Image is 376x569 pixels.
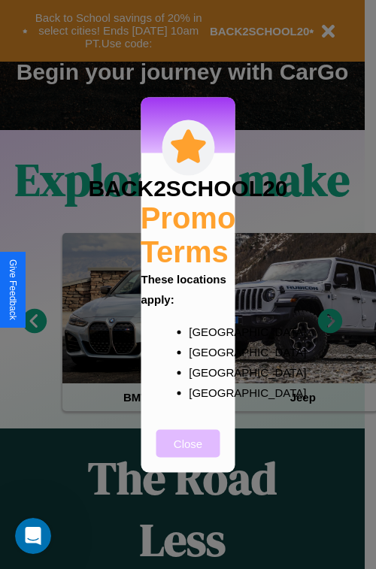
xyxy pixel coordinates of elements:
[189,382,217,402] p: [GEOGRAPHIC_DATA]
[141,201,236,268] h2: Promo Terms
[15,518,51,554] iframe: Intercom live chat
[8,259,18,320] div: Give Feedback
[141,272,226,305] b: These locations apply:
[189,362,217,382] p: [GEOGRAPHIC_DATA]
[189,321,217,341] p: [GEOGRAPHIC_DATA]
[189,341,217,362] p: [GEOGRAPHIC_DATA]
[88,175,287,201] h3: BACK2SCHOOL20
[156,429,220,457] button: Close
